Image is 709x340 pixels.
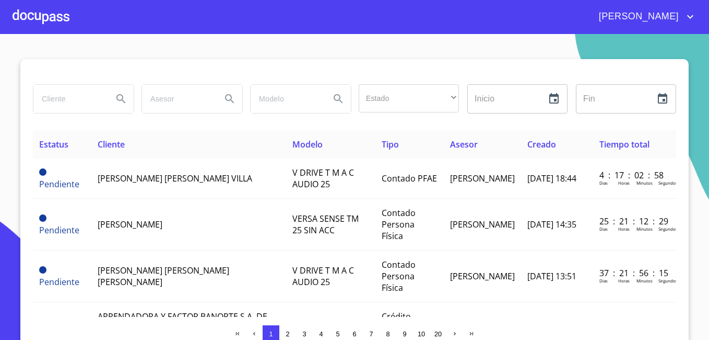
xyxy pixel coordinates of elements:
span: [DATE] 14:35 [527,219,576,230]
span: Pendiente [39,168,46,176]
div: ​ [359,84,459,112]
button: Search [109,86,134,111]
p: Horas [618,180,630,186]
span: Tipo [382,139,399,150]
span: Contado PFAE [382,173,437,184]
p: Minutos [636,226,653,232]
span: V DRIVE T M A C AUDIO 25 [292,316,354,339]
span: Tiempo total [599,139,649,150]
span: [PERSON_NAME] [98,219,162,230]
span: Estatus [39,139,68,150]
span: V DRIVE T M A C AUDIO 25 [292,167,354,190]
span: Pendiente [39,266,46,274]
span: 6 [352,330,356,338]
p: Horas [618,226,630,232]
span: 20 [434,330,442,338]
span: Pendiente [39,224,79,236]
span: [PERSON_NAME] [PERSON_NAME] VILLA [98,173,252,184]
span: [DATE] 18:44 [527,173,576,184]
span: Pendiente [39,276,79,288]
span: [PERSON_NAME] [591,8,684,25]
p: Dias [599,226,608,232]
span: Contado Persona Física [382,259,416,293]
input: search [33,85,104,113]
button: account of current user [591,8,696,25]
span: 10 [418,330,425,338]
span: Modelo [292,139,323,150]
span: Pendiente [39,178,79,190]
p: 37 : 21 : 56 : 15 [599,267,670,279]
span: 7 [369,330,373,338]
span: V DRIVE T M A C AUDIO 25 [292,265,354,288]
span: 8 [386,330,389,338]
span: [PERSON_NAME] [450,270,515,282]
input: search [251,85,322,113]
p: 4 : 17 : 02 : 58 [599,169,670,181]
span: Pendiente [39,214,46,222]
span: 5 [336,330,339,338]
span: 1 [269,330,273,338]
p: Segundos [658,226,678,232]
span: Creado [527,139,556,150]
p: Dias [599,180,608,186]
button: Search [217,86,242,111]
p: Dias [599,278,608,284]
span: Cliente [98,139,125,150]
p: 25 : 21 : 12 : 29 [599,216,670,227]
p: Segundos [658,278,678,284]
span: Contado Persona Física [382,207,416,242]
span: 28/ago./2025 12:05 [527,316,578,339]
p: Minutos [636,180,653,186]
button: Search [326,86,351,111]
span: 4 [319,330,323,338]
span: [PERSON_NAME] [450,173,515,184]
p: Segundos [658,180,678,186]
span: VERSA SENSE TM 25 SIN ACC [292,213,359,236]
p: Minutos [636,278,653,284]
span: [DATE] 13:51 [527,270,576,282]
span: [PERSON_NAME] [PERSON_NAME] [PERSON_NAME] [98,265,229,288]
p: Horas [618,278,630,284]
span: [PERSON_NAME] [450,219,515,230]
span: 9 [403,330,406,338]
span: 2 [286,330,289,338]
span: 3 [302,330,306,338]
input: search [142,85,213,113]
span: Asesor [450,139,478,150]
